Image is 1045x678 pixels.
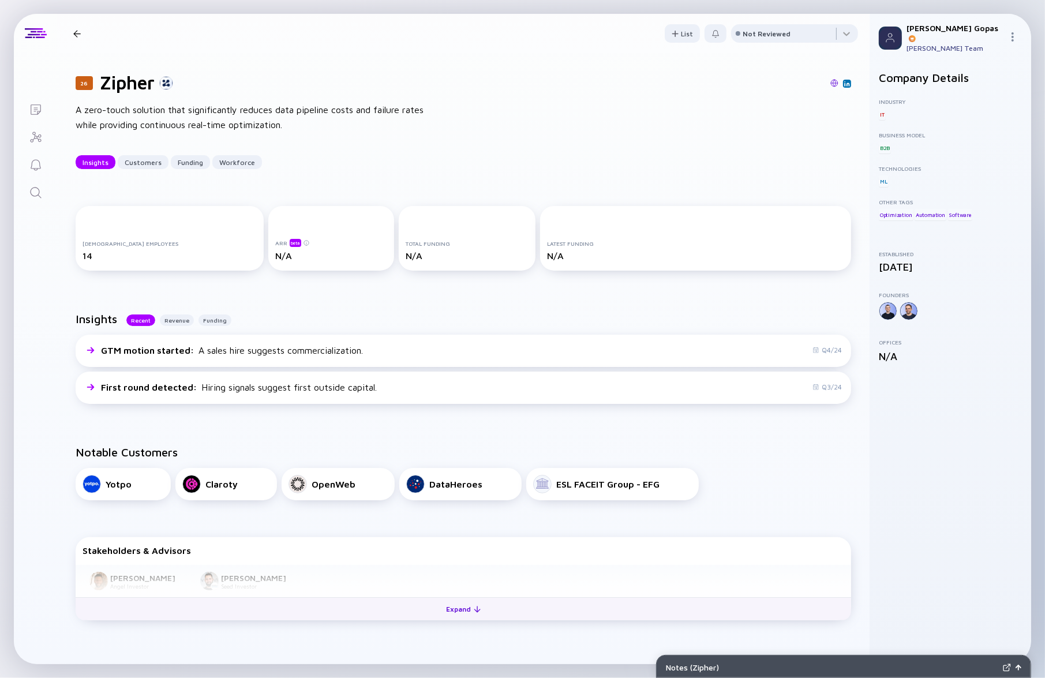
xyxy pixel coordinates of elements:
[212,153,262,171] div: Workforce
[665,25,700,43] div: List
[83,545,844,556] div: Stakeholders & Advisors
[106,479,132,489] div: Yotpo
[198,314,231,326] button: Funding
[312,479,355,489] div: OpenWeb
[879,291,1022,298] div: Founders
[812,383,842,391] div: Q3/24
[171,153,210,171] div: Funding
[76,155,115,169] button: Insights
[275,238,388,247] div: ARR
[879,142,891,153] div: B2B
[907,23,1003,43] div: [PERSON_NAME] Gopas
[126,314,155,326] button: Recent
[879,175,889,187] div: ML
[101,345,196,355] span: GTM motion started :
[76,445,851,459] h2: Notable Customers
[76,76,93,90] div: 26
[406,250,529,261] div: N/A
[14,178,57,205] a: Search
[406,240,529,247] div: Total Funding
[429,479,482,489] div: DataHeroes
[101,382,199,392] span: First round detected :
[743,29,791,38] div: Not Reviewed
[556,479,660,489] div: ESL FACEIT Group - EFG
[76,597,851,620] button: Expand
[290,239,301,247] div: beta
[212,155,262,169] button: Workforce
[76,153,115,171] div: Insights
[879,198,1022,205] div: Other Tags
[1003,664,1011,672] img: Expand Notes
[879,209,913,220] div: Optimization
[76,662,851,675] h2: People Also Viewed
[175,468,277,500] a: Claroty
[812,346,842,354] div: Q4/24
[547,250,844,261] div: N/A
[160,314,194,326] button: Revenue
[879,27,902,50] img: Profile Picture
[83,240,257,247] div: [DEMOGRAPHIC_DATA] Employees
[282,468,395,500] a: OpenWeb
[440,600,488,618] div: Expand
[205,479,238,489] div: Claroty
[666,662,998,672] div: Notes ( Zipher )
[76,103,445,132] div: A zero-touch solution that significantly reduces data pipeline costs and failure rates while prov...
[879,339,1022,346] div: Offices
[879,165,1022,172] div: Technologies
[1016,665,1021,670] img: Open Notes
[844,81,850,87] img: Zipher Linkedin Page
[118,155,168,169] button: Customers
[118,153,168,171] div: Customers
[1008,32,1017,42] img: Menu
[915,209,946,220] div: Automation
[879,98,1022,105] div: Industry
[76,312,117,325] h2: Insights
[665,24,700,43] button: List
[171,155,210,169] button: Funding
[879,250,1022,257] div: Established
[14,122,57,150] a: Investor Map
[101,382,377,392] div: Hiring signals suggest first outside capital.
[879,350,1022,362] div: N/A
[907,44,1003,53] div: [PERSON_NAME] Team
[101,345,363,355] div: A sales hire suggests commercialization.
[879,132,1022,138] div: Business Model
[14,150,57,178] a: Reminders
[547,240,844,247] div: Latest Funding
[830,79,838,87] img: Zipher Website
[879,71,1022,84] h2: Company Details
[948,209,972,220] div: Software
[879,108,886,120] div: IT
[275,250,388,261] div: N/A
[879,261,1022,273] div: [DATE]
[100,72,155,93] h1: Zipher
[76,468,171,500] a: Yotpo
[14,95,57,122] a: Lists
[83,250,257,261] div: 14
